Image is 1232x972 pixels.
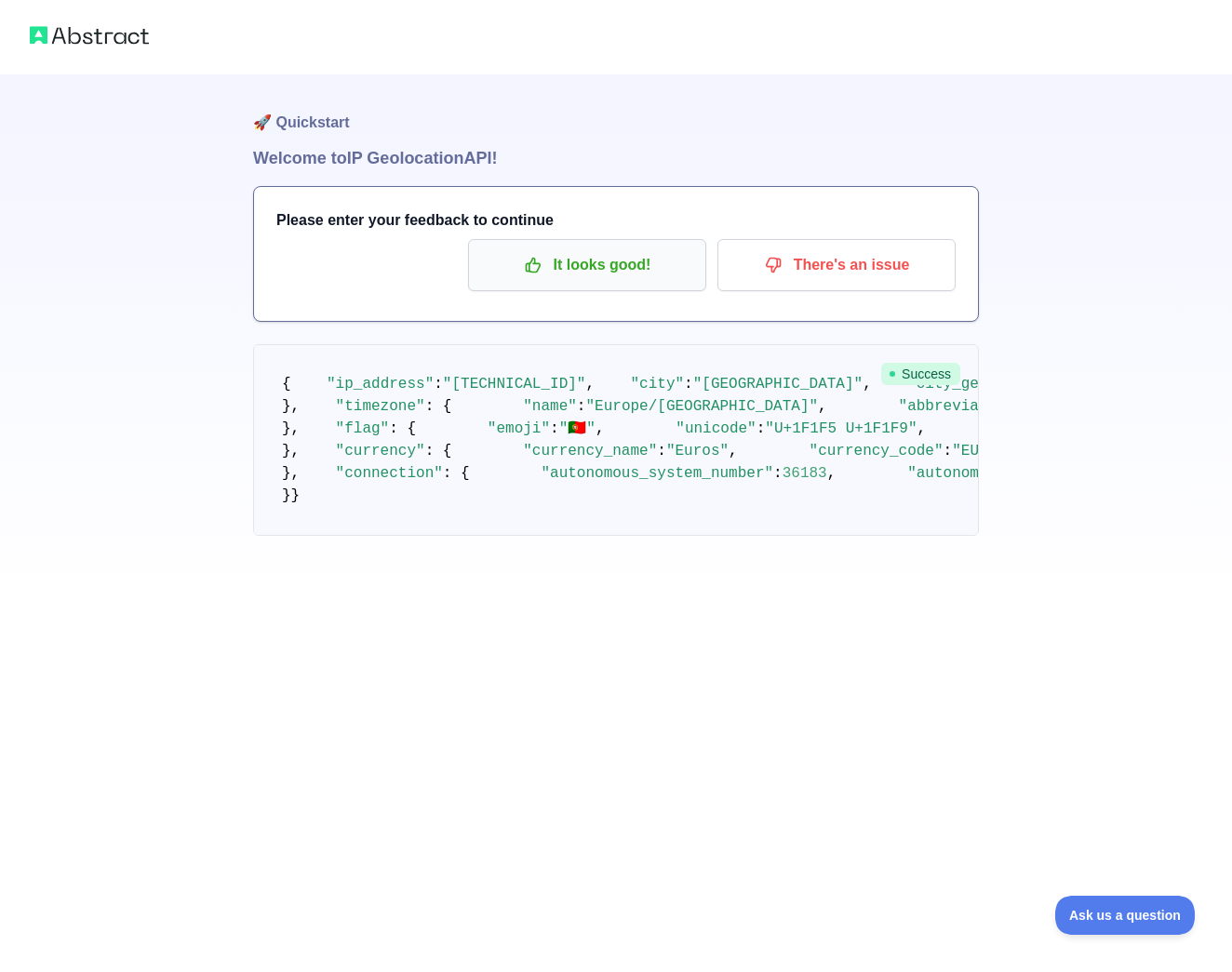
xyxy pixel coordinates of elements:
span: "timezone" [336,398,425,415]
span: , [917,420,927,437]
p: There's an issue [731,249,942,281]
span: , [585,376,595,393]
span: , [827,465,837,482]
span: : [773,465,783,482]
span: "EUR" [952,443,997,459]
span: "Europe/[GEOGRAPHIC_DATA]" [585,398,818,415]
iframe: Toggle Customer Support [1055,896,1195,935]
span: "currency_name" [523,443,657,459]
h3: Please enter your feedback to continue [276,209,956,232]
span: : [684,376,693,393]
span: "ip_address" [327,376,434,393]
span: : [550,420,559,437]
span: "connection" [336,465,443,482]
span: { [282,376,291,393]
span: : { [425,443,452,459]
span: "city" [630,376,684,393]
button: There's an issue [717,239,956,291]
span: "emoji" [488,420,550,437]
span: "[TECHNICAL_ID]" [443,376,586,393]
button: It looks good! [468,239,706,291]
h1: Welcome to IP Geolocation API! [253,145,979,171]
span: , [818,398,827,415]
span: : { [389,420,416,437]
span: , [863,376,872,393]
h1: 🚀 Quickstart [253,74,979,145]
span: "[GEOGRAPHIC_DATA]" [693,376,863,393]
span: : [657,443,666,459]
span: 36183 [783,465,827,482]
span: "U+1F1F5 U+1F1F9" [765,420,917,437]
span: : [944,443,953,459]
span: "autonomous_system_organization" [907,465,1193,482]
span: : { [425,398,452,415]
p: It looks good! [482,249,692,281]
span: "unicode" [676,420,756,437]
span: "flag" [336,420,390,437]
span: : [577,398,586,415]
span: : [757,420,766,437]
span: "currency" [336,443,425,459]
span: , [729,443,738,459]
span: "autonomous_system_number" [541,465,773,482]
span: "🇵🇹" [559,420,596,437]
span: Success [881,363,960,385]
span: : [434,376,443,393]
img: Abstract logo [30,22,149,48]
span: "Euros" [666,443,729,459]
span: "currency_code" [810,443,944,459]
span: "name" [523,398,577,415]
span: "abbreviation" [899,398,1024,415]
span: : { [443,465,470,482]
span: , [596,420,605,437]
